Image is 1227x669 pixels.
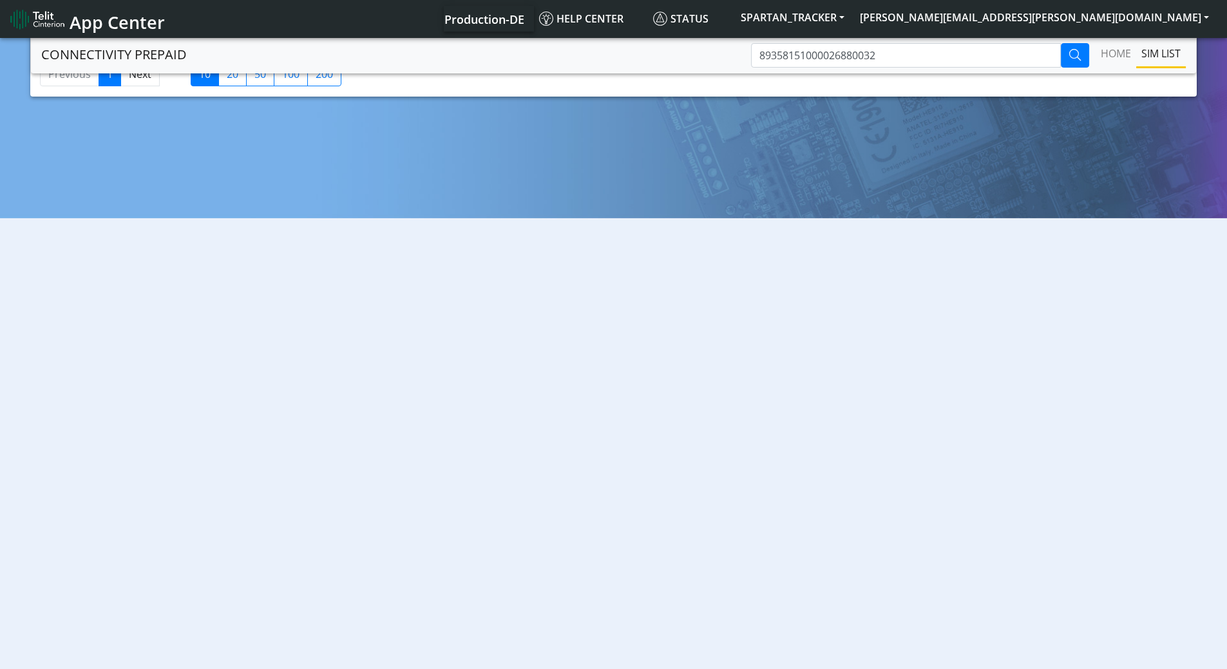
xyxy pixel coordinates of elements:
[1096,41,1136,66] a: Home
[534,6,648,32] a: Help center
[218,62,247,86] label: 20
[733,6,852,29] button: SPARTAN_TRACKER
[191,62,219,86] label: 10
[41,42,187,68] a: CONNECTIVITY PREPAID
[99,62,121,86] a: 1
[852,6,1217,29] button: [PERSON_NAME][EMAIL_ADDRESS][PERSON_NAME][DOMAIN_NAME]
[653,12,709,26] span: Status
[10,5,163,33] a: App Center
[307,62,341,86] label: 200
[751,43,1061,68] input: Type to Search ICCID
[246,62,274,86] label: 50
[653,12,667,26] img: status.svg
[444,12,524,27] span: Production-DE
[10,9,64,30] img: logo-telit-cinterion-gw-new.png
[1136,41,1186,66] a: SIM LIST
[648,6,733,32] a: Status
[539,12,623,26] span: Help center
[444,6,524,32] a: Your current platform instance
[120,62,160,86] a: Next
[274,62,308,86] label: 100
[539,12,553,26] img: knowledge.svg
[70,10,165,34] span: App Center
